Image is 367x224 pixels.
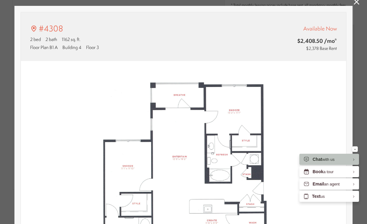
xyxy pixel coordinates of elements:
span: Floor Plan B1 A [30,44,58,51]
span: 2 bath [45,36,57,43]
p: #4308 [39,23,63,35]
span: $2,408.50 /mo* [262,37,337,45]
span: 1162 sq. ft. [62,36,80,43]
span: 2 bed [30,36,41,43]
span: $2,378 Base Rent [306,45,337,51]
span: Available Now [303,25,337,32]
span: Building 4 [62,44,81,51]
span: Floor 3 [86,44,99,51]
